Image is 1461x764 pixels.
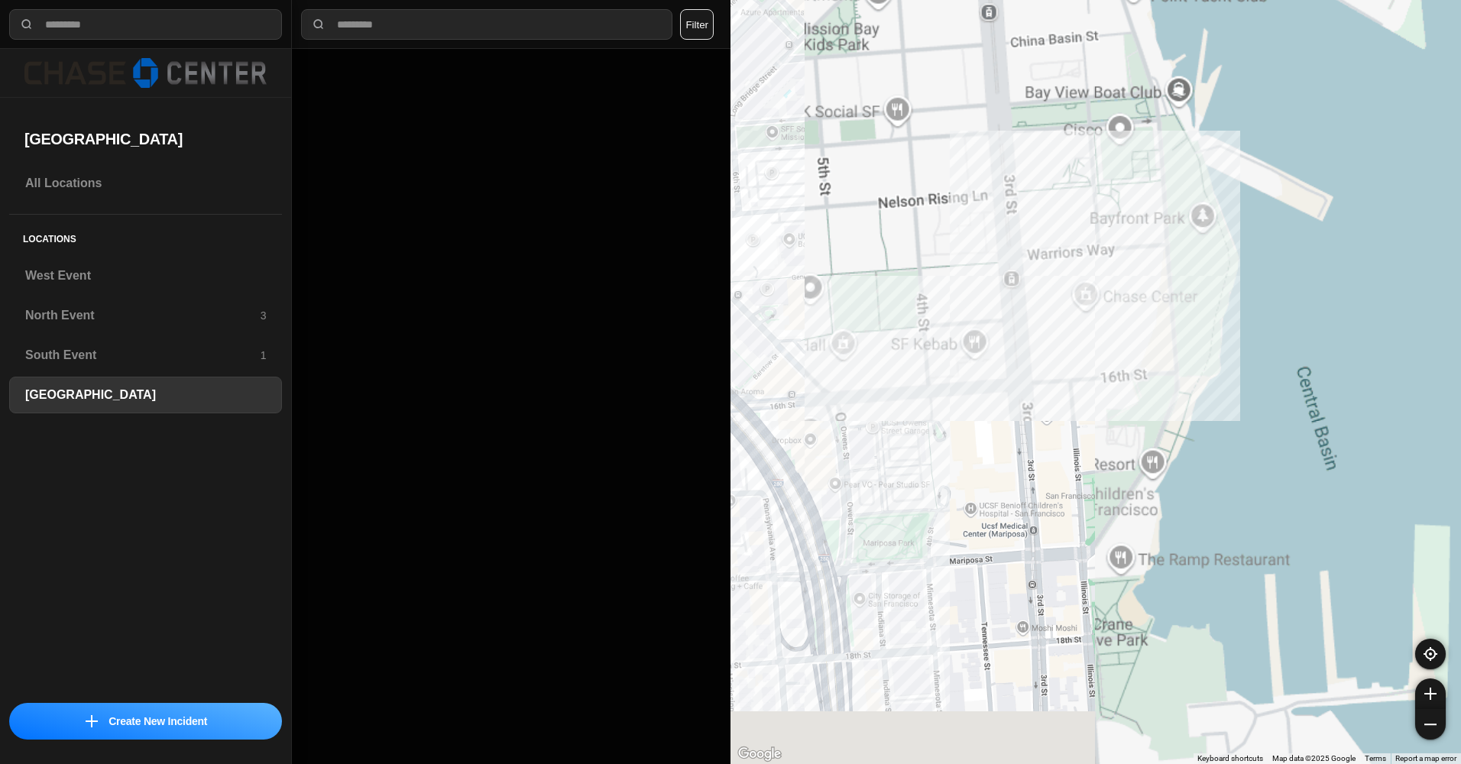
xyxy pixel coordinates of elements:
[24,58,267,88] img: logo
[19,17,34,32] img: search
[25,174,266,193] h3: All Locations
[1197,753,1263,764] button: Keyboard shortcuts
[1395,754,1456,762] a: Report a map error
[680,9,714,40] button: Filter
[9,257,282,294] a: West Event
[25,267,266,285] h3: West Event
[25,346,261,364] h3: South Event
[1365,754,1386,762] a: Terms (opens in new tab)
[1415,639,1446,669] button: recenter
[1424,718,1437,730] img: zoom-out
[1415,678,1446,709] button: zoom-in
[1424,688,1437,700] img: zoom-in
[24,128,267,150] h2: [GEOGRAPHIC_DATA]
[25,306,261,325] h3: North Event
[86,715,98,727] img: icon
[1415,709,1446,740] button: zoom-out
[9,377,282,413] a: [GEOGRAPHIC_DATA]
[261,348,267,363] p: 1
[9,337,282,374] a: South Event1
[9,703,282,740] button: iconCreate New Incident
[1424,647,1437,661] img: recenter
[25,386,266,404] h3: [GEOGRAPHIC_DATA]
[261,308,267,323] p: 3
[734,744,785,764] a: Open this area in Google Maps (opens a new window)
[9,165,282,202] a: All Locations
[109,714,207,729] p: Create New Incident
[9,297,282,334] a: North Event3
[734,744,785,764] img: Google
[9,215,282,257] h5: Locations
[1272,754,1356,762] span: Map data ©2025 Google
[311,17,326,32] img: search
